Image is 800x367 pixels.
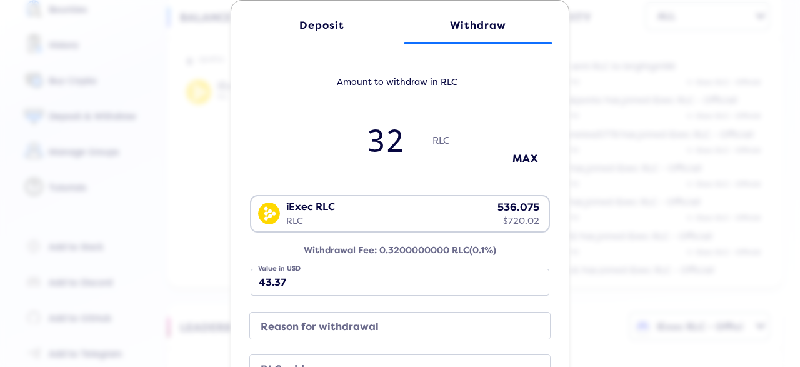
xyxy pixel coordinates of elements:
div: RLC [286,214,335,227]
div: Withdraw [416,19,540,31]
img: RLC [258,203,280,224]
input: Search for option [252,231,542,246]
div: $720.02 [497,214,539,227]
a: Withdraw [404,7,552,44]
div: Deposit [260,19,384,31]
a: Deposit [247,7,396,44]
div: 536.075 [497,200,539,214]
div: iExec RLC [286,200,335,214]
label: Reason for withdrawal [255,318,525,336]
input: none [251,269,549,296]
button: MAX [494,148,556,169]
div: Search for option [250,195,550,233]
input: 0 [339,119,432,161]
h5: Amount to withdraw in RLC [247,72,547,104]
span: RLC [432,136,462,180]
